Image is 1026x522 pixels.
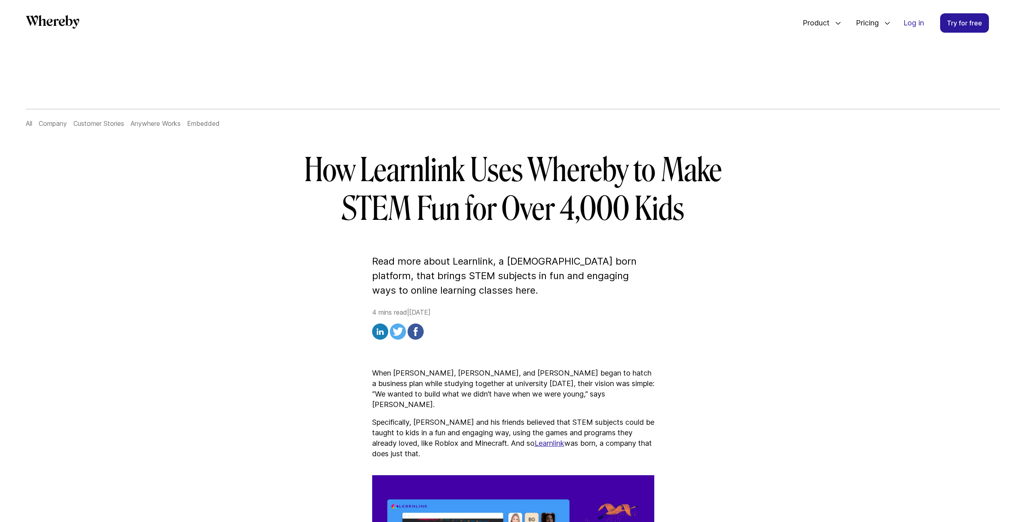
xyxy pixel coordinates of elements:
a: Try for free [940,13,989,33]
p: Read more about Learnlink, a [DEMOGRAPHIC_DATA] born platform, that brings STEM subjects in fun a... [372,254,654,298]
span: Pricing [848,10,881,36]
a: Embedded [187,119,220,127]
span: Product [795,10,832,36]
a: Customer Stories [73,119,124,127]
a: Company [39,119,67,127]
div: 4 mins read | [DATE] [372,307,654,342]
p: Specifically, [PERSON_NAME] and his friends believed that STEM subjects could be taught to kids i... [372,417,654,459]
h1: How Learnlink Uses Whereby to Make STEM Fun for Over 4,000 Kids [281,151,745,228]
a: Whereby [26,15,79,31]
a: Anywhere Works [131,119,181,127]
svg: Whereby [26,15,79,29]
img: facebook [408,324,424,340]
a: Log in [897,14,930,32]
img: linkedin [372,324,388,340]
a: All [26,119,32,127]
img: twitter [390,324,406,340]
a: Learnlink [535,439,564,447]
p: When [PERSON_NAME], [PERSON_NAME], and [PERSON_NAME] began to hatch a business plan while studyin... [372,368,654,410]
